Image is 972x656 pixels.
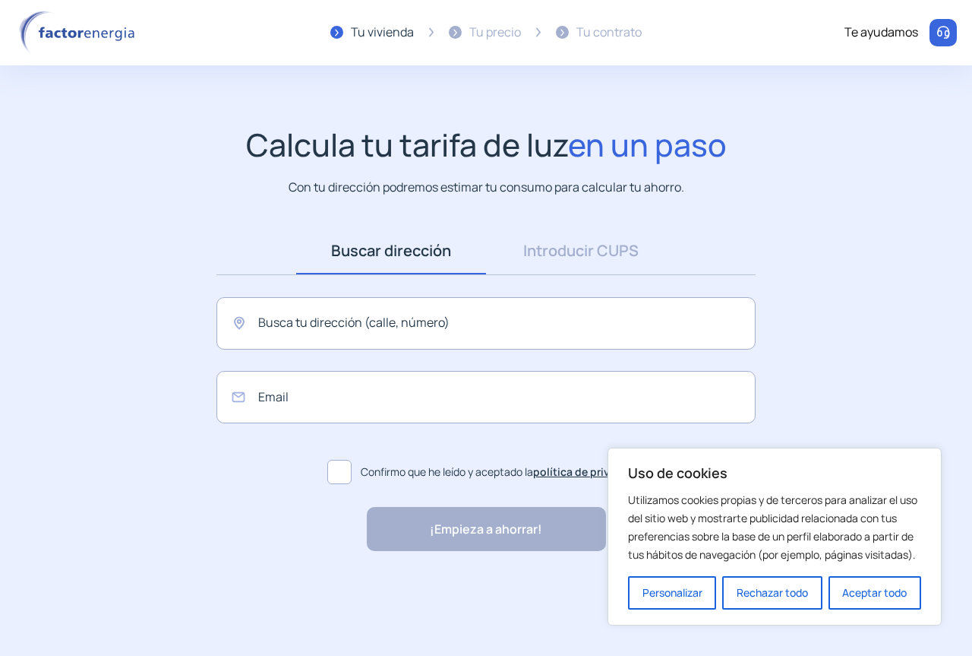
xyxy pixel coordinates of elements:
p: Uso de cookies [628,464,921,482]
h1: Calcula tu tarifa de luz [246,126,727,163]
p: Con tu dirección podremos estimar tu consumo para calcular tu ahorro. [289,178,684,197]
div: Tu precio [469,23,521,43]
div: Uso de cookies [607,448,942,626]
a: Introducir CUPS [486,227,676,274]
span: Confirmo que he leído y aceptado la [361,464,645,480]
div: Te ayudamos [844,23,918,43]
button: Aceptar todo [828,576,921,610]
div: Tu contrato [576,23,642,43]
button: Rechazar todo [722,576,822,610]
button: Personalizar [628,576,716,610]
img: logo factor [15,11,144,55]
p: Utilizamos cookies propias y de terceros para analizar el uso del sitio web y mostrarte publicida... [628,491,921,564]
a: Buscar dirección [296,227,486,274]
img: llamar [936,25,951,40]
span: en un paso [568,123,727,166]
div: Tu vivienda [351,23,414,43]
a: política de privacidad [533,464,645,479]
